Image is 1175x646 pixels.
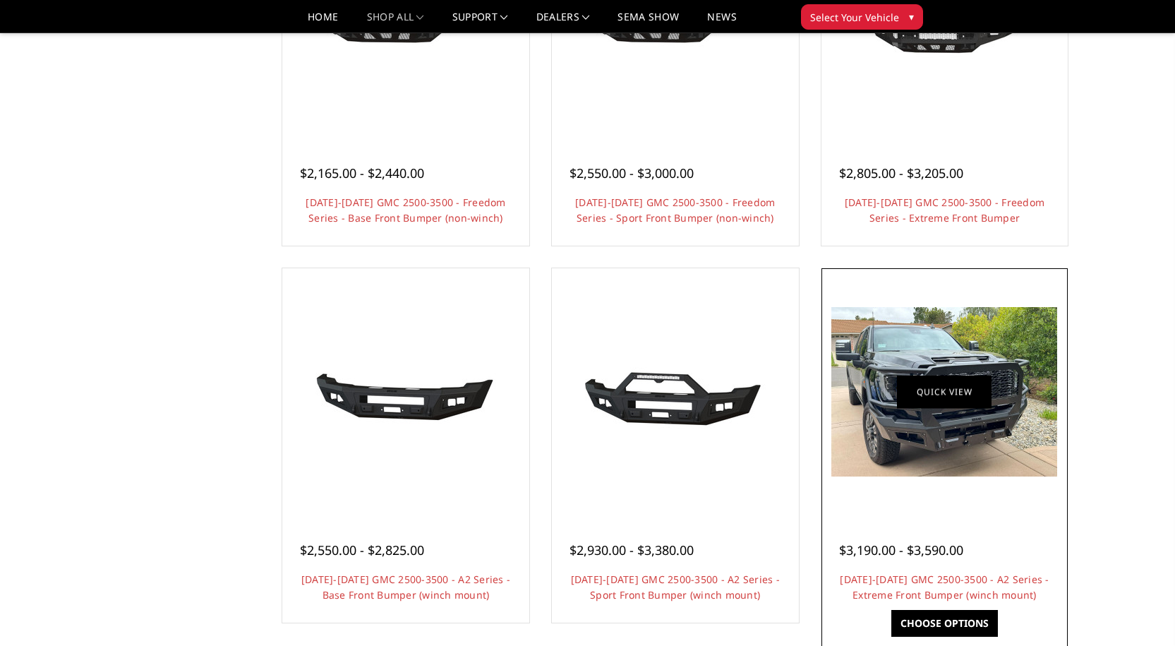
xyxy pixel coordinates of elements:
a: [DATE]-[DATE] GMC 2500-3500 - A2 Series - Extreme Front Bumper (winch mount) [840,573,1049,602]
span: $2,165.00 - $2,440.00 [300,165,424,181]
iframe: Chat Widget [1104,578,1175,646]
a: Home [308,12,338,32]
a: 2024-2025 GMC 2500-3500 - A2 Series - Base Front Bumper (winch mount) 2024-2025 GMC 2500-3500 - A... [286,272,526,512]
a: [DATE]-[DATE] GMC 2500-3500 - Freedom Series - Extreme Front Bumper [845,196,1044,225]
a: SEMA Show [617,12,679,32]
a: Quick view [897,376,992,409]
a: Support [452,12,508,32]
a: [DATE]-[DATE] GMC 2500-3500 - A2 Series - Sport Front Bumper (winch mount) [571,573,780,602]
button: Select Your Vehicle [801,4,923,30]
a: 2024-2025 GMC 2500-3500 - A2 Series - Sport Front Bumper (winch mount) 2024-2025 GMC 2500-3500 - ... [555,272,795,512]
span: $2,930.00 - $3,380.00 [570,542,694,558]
span: $2,805.00 - $3,205.00 [839,165,963,181]
a: News [707,12,736,32]
span: $2,550.00 - $2,825.00 [300,542,424,558]
a: [DATE]-[DATE] GMC 2500-3500 - Freedom Series - Sport Front Bumper (non-winch) [575,196,775,225]
a: Dealers [536,12,590,32]
a: [DATE]-[DATE] GMC 2500-3500 - A2 Series - Base Front Bumper (winch mount) [301,573,510,602]
span: $2,550.00 - $3,000.00 [570,165,694,181]
a: [DATE]-[DATE] GMC 2500-3500 - Freedom Series - Base Front Bumper (non-winch) [306,196,505,225]
img: 2024-2025 GMC 2500-3500 - A2 Series - Extreme Front Bumper (winch mount) [831,307,1057,477]
span: ▾ [909,9,914,24]
a: shop all [367,12,424,32]
a: 2024-2025 GMC 2500-3500 - A2 Series - Extreme Front Bumper (winch mount) 2024-2025 GMC 2500-3500 ... [825,272,1065,512]
span: Select Your Vehicle [810,10,899,25]
span: $3,190.00 - $3,590.00 [839,542,963,558]
a: Choose Options [891,610,998,637]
